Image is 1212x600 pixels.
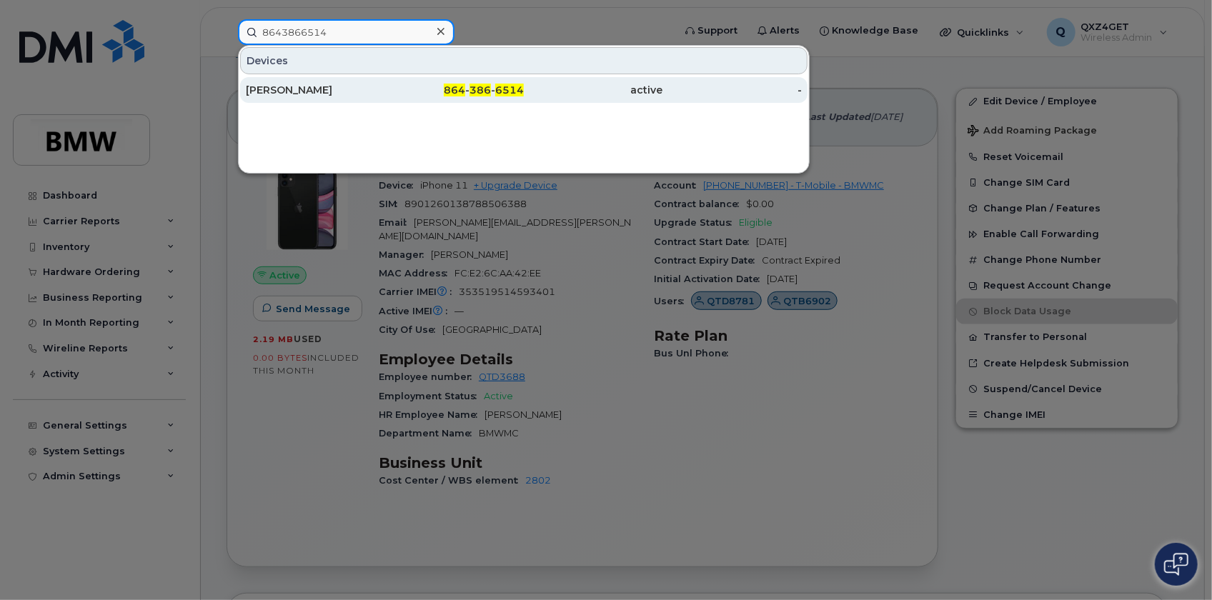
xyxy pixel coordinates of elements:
div: [PERSON_NAME] [246,83,385,97]
div: active [524,83,663,97]
input: Find something... [238,19,454,45]
div: - - [385,83,525,97]
a: [PERSON_NAME]864-386-6514active- [240,77,808,103]
img: Open chat [1164,553,1188,576]
div: Devices [240,47,808,74]
div: - [663,83,803,97]
span: 386 [470,84,491,96]
span: 6514 [495,84,524,96]
span: 864 [444,84,465,96]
